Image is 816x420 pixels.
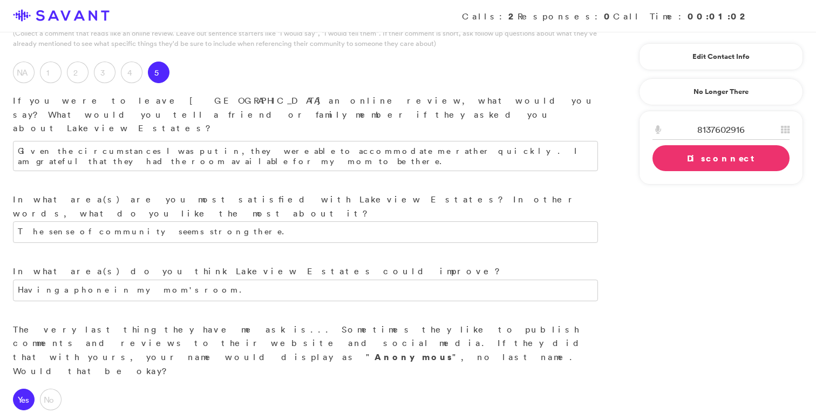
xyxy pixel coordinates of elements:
a: Disconnect [652,145,790,171]
p: In what area(s) are you most satisfied with Lakeview Estates? In other words, what do you like th... [13,193,598,220]
strong: 00:01:02 [688,10,749,22]
strong: 2 [508,10,518,22]
label: NA [13,62,35,83]
label: Yes [13,389,35,410]
p: (Collect a comment that reads like an online review. Leave out sentence starters like "I would sa... [13,28,598,49]
label: 4 [121,62,142,83]
label: 5 [148,62,169,83]
label: 1 [40,62,62,83]
label: 3 [94,62,115,83]
a: Edit Contact Info [652,48,790,65]
a: No Longer There [639,78,803,105]
label: No [40,389,62,410]
p: The very last thing they have me ask is... Sometimes they like to publish comments and reviews to... [13,323,598,378]
p: If you were to leave [GEOGRAPHIC_DATA] an online review, what would you say? What would you tell ... [13,94,598,136]
label: 2 [67,62,89,83]
strong: Anonymous [375,351,452,363]
p: In what area(s) do you think Lakeview Estates could improve? [13,265,598,279]
strong: 0 [604,10,613,22]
